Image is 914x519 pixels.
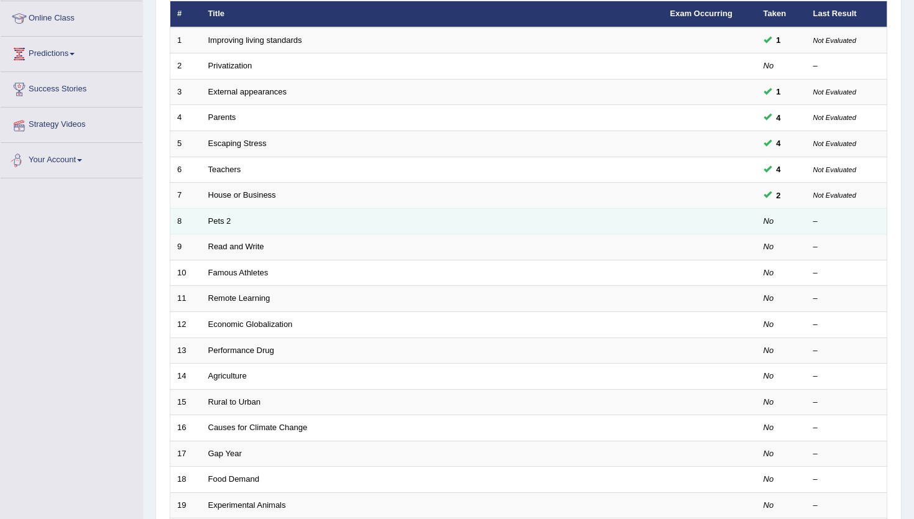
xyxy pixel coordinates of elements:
td: 12 [170,311,201,338]
a: Improving living standards [208,35,302,45]
a: Strategy Videos [1,108,142,139]
td: 9 [170,234,201,260]
span: You can still take this question [772,163,786,176]
small: Not Evaluated [813,166,856,173]
div: – [813,422,880,434]
div: – [813,293,880,305]
td: 3 [170,79,201,105]
a: Exam Occurring [670,9,732,18]
div: – [813,60,880,72]
a: Pets 2 [208,216,231,226]
a: Economic Globalization [208,319,293,329]
div: – [813,345,880,357]
span: You can still take this question [772,137,786,150]
td: 11 [170,286,201,312]
a: Famous Athletes [208,268,269,277]
span: You can still take this question [772,34,786,47]
td: 2 [170,53,201,80]
td: 15 [170,389,201,415]
td: 1 [170,27,201,53]
a: Online Class [1,1,142,32]
a: Experimental Animals [208,500,286,510]
em: No [764,423,774,432]
td: 4 [170,105,201,131]
td: 13 [170,338,201,364]
a: Your Account [1,143,142,174]
a: External appearances [208,87,287,96]
div: – [813,448,880,460]
td: 5 [170,131,201,157]
div: – [813,267,880,279]
em: No [764,293,774,303]
div: – [813,319,880,331]
em: No [764,319,774,329]
td: 6 [170,157,201,183]
em: No [764,397,774,406]
div: – [813,241,880,253]
th: Taken [757,1,806,27]
em: No [764,449,774,458]
a: Remote Learning [208,293,270,303]
td: 16 [170,415,201,441]
a: Privatization [208,61,252,70]
em: No [764,346,774,355]
td: 7 [170,183,201,209]
a: Success Stories [1,72,142,103]
a: Agriculture [208,371,247,380]
small: Not Evaluated [813,191,856,199]
div: – [813,474,880,485]
th: # [170,1,201,27]
small: Not Evaluated [813,140,856,147]
em: No [764,371,774,380]
a: Read and Write [208,242,264,251]
span: You can still take this question [772,189,786,202]
td: 14 [170,364,201,390]
a: Escaping Stress [208,139,267,148]
a: Gap Year [208,449,242,458]
em: No [764,216,774,226]
td: 10 [170,260,201,286]
td: 18 [170,467,201,493]
div: – [813,500,880,512]
small: Not Evaluated [813,88,856,96]
a: Performance Drug [208,346,274,355]
small: Not Evaluated [813,114,856,121]
em: No [764,474,774,484]
td: 19 [170,492,201,518]
td: 17 [170,441,201,467]
a: Parents [208,113,236,122]
th: Last Result [806,1,887,27]
div: – [813,216,880,227]
td: 8 [170,208,201,234]
div: – [813,370,880,382]
span: You can still take this question [772,85,786,98]
div: – [813,397,880,408]
em: No [764,242,774,251]
th: Title [201,1,663,27]
a: Causes for Climate Change [208,423,308,432]
a: Rural to Urban [208,397,261,406]
em: No [764,61,774,70]
small: Not Evaluated [813,37,856,44]
span: You can still take this question [772,111,786,124]
a: Predictions [1,37,142,68]
em: No [764,500,774,510]
a: House or Business [208,190,276,200]
a: Teachers [208,165,241,174]
em: No [764,268,774,277]
a: Food Demand [208,474,259,484]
